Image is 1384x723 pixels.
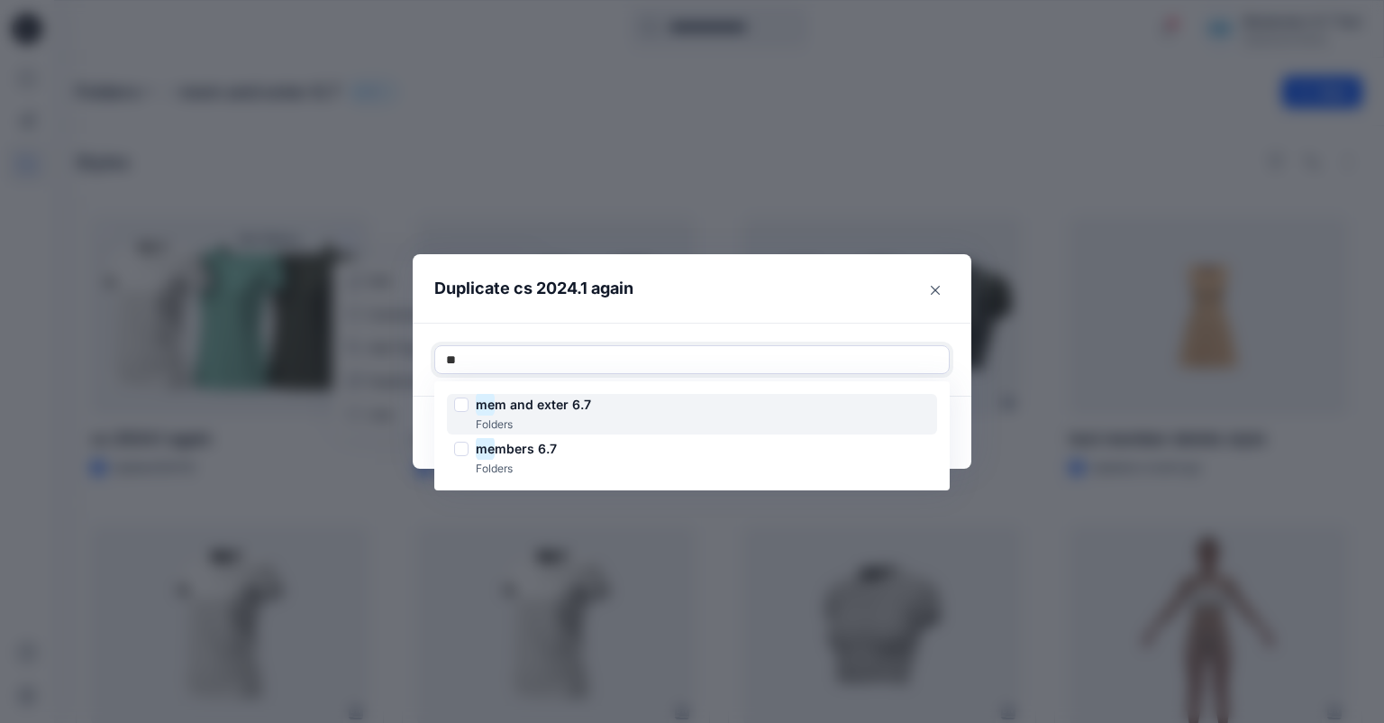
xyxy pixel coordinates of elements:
[495,397,591,412] span: m and exter 6.7
[434,276,633,301] p: Duplicate cs 2024.1 again
[495,441,557,456] span: mbers 6.7
[476,436,495,461] mark: me
[476,460,513,479] p: Folders
[921,276,950,305] button: Close
[476,392,495,416] mark: me
[476,416,513,435] p: Folders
